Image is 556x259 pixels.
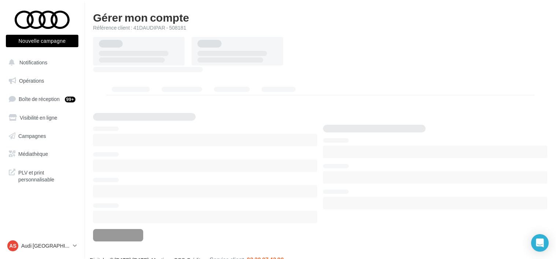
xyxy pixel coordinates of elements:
[4,110,80,125] a: Visibilité en ligne
[4,165,80,186] a: PLV et print personnalisable
[9,242,16,249] span: AS
[4,91,80,107] a: Boîte de réception99+
[21,242,70,249] p: Audi [GEOGRAPHIC_DATA]
[93,24,547,31] div: Référence client : 41DAUDIPAR - 508181
[6,239,78,253] a: AS Audi [GEOGRAPHIC_DATA]
[4,128,80,144] a: Campagnes
[18,132,46,139] span: Campagnes
[531,234,549,252] div: Open Intercom Messenger
[4,73,80,89] a: Opérations
[65,97,75,102] div: 99+
[19,78,44,84] span: Opérations
[19,59,47,65] span: Notifications
[18,168,75,183] span: PLV et print personnalisable
[18,151,48,157] span: Médiathèque
[6,35,78,47] button: Nouvelle campagne
[19,96,60,102] span: Boîte de réception
[20,115,57,121] span: Visibilité en ligne
[4,55,77,70] button: Notifications
[93,12,547,23] h1: Gérer mon compte
[4,146,80,162] a: Médiathèque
